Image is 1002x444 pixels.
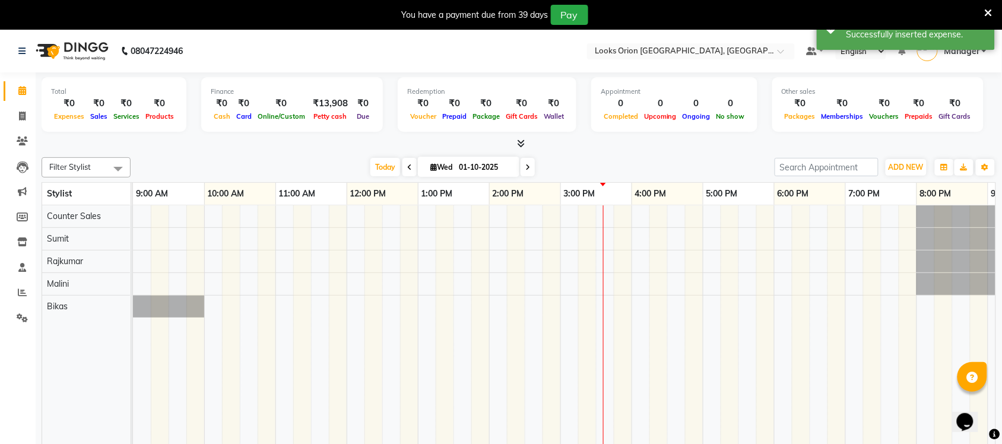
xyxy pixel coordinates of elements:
[211,87,373,97] div: Finance
[402,9,548,21] div: You have a payment due from 39 days
[49,162,91,172] span: Filter Stylist
[936,97,974,110] div: ₹0
[503,112,541,120] span: Gift Cards
[354,112,372,120] span: Due
[30,34,112,68] img: logo
[902,112,936,120] span: Prepaids
[902,97,936,110] div: ₹0
[142,112,177,120] span: Products
[47,301,68,312] span: Bikas
[641,112,680,120] span: Upcoming
[952,397,990,432] iframe: chat widget
[51,112,87,120] span: Expenses
[641,97,680,110] div: 0
[680,112,714,120] span: Ongoing
[439,112,470,120] span: Prepaid
[936,112,974,120] span: Gift Cards
[308,97,353,110] div: ₹13,908
[87,97,110,110] div: ₹0
[353,97,373,110] div: ₹0
[775,158,879,176] input: Search Appointment
[775,185,812,202] a: 6:00 PM
[276,185,319,202] a: 11:00 AM
[867,112,902,120] span: Vouchers
[846,185,883,202] a: 7:00 PM
[133,185,171,202] a: 9:00 AM
[782,97,819,110] div: ₹0
[233,112,255,120] span: Card
[347,185,389,202] a: 12:00 PM
[886,159,927,176] button: ADD NEW
[131,34,183,68] b: 08047224946
[370,158,400,176] span: Today
[47,188,72,199] span: Stylist
[47,211,101,221] span: Counter Sales
[846,28,986,41] div: Successfully inserted expense.
[561,185,598,202] a: 3:00 PM
[714,97,748,110] div: 0
[541,97,567,110] div: ₹0
[407,87,567,97] div: Redemption
[455,158,515,176] input: 2025-10-01
[311,112,350,120] span: Petty cash
[551,5,588,25] button: Pay
[703,185,741,202] a: 5:00 PM
[47,278,69,289] span: Malini
[427,163,455,172] span: Wed
[782,87,974,97] div: Other sales
[87,112,110,120] span: Sales
[867,97,902,110] div: ₹0
[601,112,641,120] span: Completed
[714,112,748,120] span: No show
[601,87,748,97] div: Appointment
[470,97,503,110] div: ₹0
[503,97,541,110] div: ₹0
[233,97,255,110] div: ₹0
[255,97,308,110] div: ₹0
[407,112,439,120] span: Voucher
[110,112,142,120] span: Services
[632,185,670,202] a: 4:00 PM
[211,112,233,120] span: Cash
[680,97,714,110] div: 0
[142,97,177,110] div: ₹0
[917,40,938,61] img: Manager
[51,87,177,97] div: Total
[418,185,456,202] a: 1:00 PM
[490,185,527,202] a: 2:00 PM
[944,45,979,58] span: Manager
[47,233,69,244] span: Sumit
[51,97,87,110] div: ₹0
[917,185,955,202] a: 8:00 PM
[255,112,308,120] span: Online/Custom
[541,112,567,120] span: Wallet
[47,256,83,267] span: Rajkumar
[782,112,819,120] span: Packages
[601,97,641,110] div: 0
[470,112,503,120] span: Package
[889,163,924,172] span: ADD NEW
[407,97,439,110] div: ₹0
[110,97,142,110] div: ₹0
[439,97,470,110] div: ₹0
[205,185,248,202] a: 10:00 AM
[819,112,867,120] span: Memberships
[211,97,233,110] div: ₹0
[819,97,867,110] div: ₹0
